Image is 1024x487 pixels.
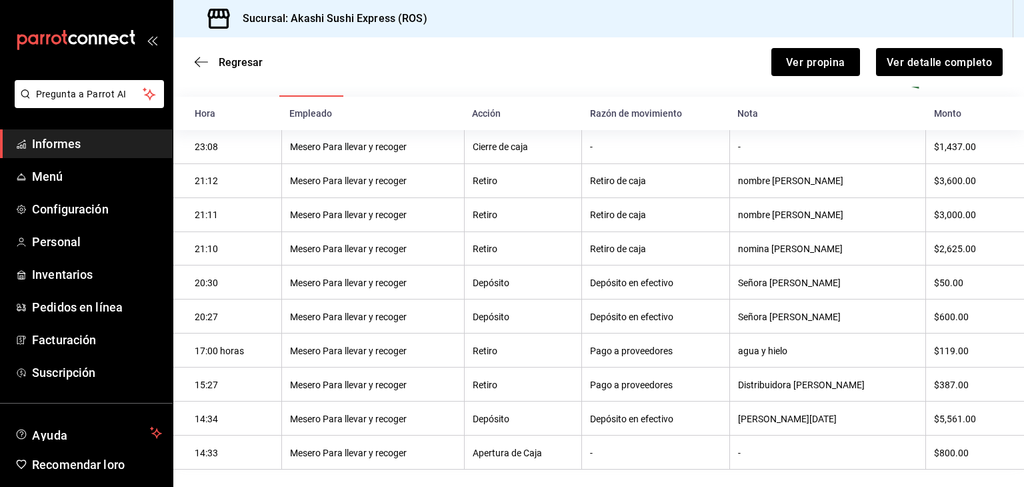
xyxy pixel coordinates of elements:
[934,109,961,119] font: Monto
[473,346,497,356] font: Retiro
[195,380,218,390] font: 15:27
[473,312,509,322] font: Depósito
[290,210,407,221] font: Mesero Para llevar y recoger
[195,243,218,254] font: 21:10
[590,312,673,322] font: Depósito en efectivo
[32,169,63,183] font: Menú
[195,346,244,356] font: 17:00 horas
[738,380,865,390] font: Distribuidora [PERSON_NAME]
[9,97,164,111] a: Pregunta a Parrot AI
[473,142,528,153] font: Cierre de caja
[771,48,860,76] button: Ver propina
[590,243,646,254] font: Retiro de caja
[290,142,407,153] font: Mesero Para llevar y recoger
[934,380,969,390] font: $387.00
[738,414,837,424] font: [PERSON_NAME][DATE]
[15,80,164,108] button: Pregunta a Parrot AI
[738,312,841,322] font: Señora [PERSON_NAME]
[290,414,407,424] font: Mesero Para llevar y recoger
[590,142,593,153] font: -
[289,109,332,119] font: Empleado
[473,414,509,424] font: Depósito
[147,35,157,45] button: abrir_cajón_menú
[473,380,497,390] font: Retiro
[290,448,407,458] font: Mesero Para llevar y recoger
[195,142,218,153] font: 23:08
[290,278,407,288] font: Mesero Para llevar y recoger
[738,176,843,187] font: nombre [PERSON_NAME]
[590,109,682,119] font: Razón de movimiento
[32,458,125,472] font: Recomendar loro
[738,142,741,153] font: -
[738,278,841,288] font: Señora [PERSON_NAME]
[32,235,81,249] font: Personal
[290,346,407,356] font: Mesero Para llevar y recoger
[243,12,427,25] font: Sucursal: Akashi Sushi Express (ROS)
[473,448,542,458] font: Apertura de Caja
[934,278,963,288] font: $50.00
[195,448,218,458] font: 14:33
[590,380,673,390] font: Pago a proveedores
[32,202,109,216] font: Configuración
[473,243,497,254] font: Retiro
[590,176,646,187] font: Retiro de caja
[934,448,969,458] font: $800.00
[590,278,673,288] font: Depósito en efectivo
[738,448,741,458] font: -
[290,312,407,322] font: Mesero Para llevar y recoger
[195,109,215,119] font: Hora
[934,176,976,187] font: $3,600.00
[32,333,96,347] font: Facturación
[290,176,407,187] font: Mesero Para llevar y recoger
[887,55,992,68] font: Ver detalle completo
[786,55,845,68] font: Ver propina
[195,312,218,322] font: 20:27
[472,109,501,119] font: Acción
[32,137,81,151] font: Informes
[738,243,843,254] font: nomina [PERSON_NAME]
[32,300,123,314] font: Pedidos en línea
[36,89,127,99] font: Pregunta a Parrot AI
[473,176,497,187] font: Retiro
[473,278,509,288] font: Depósito
[195,278,218,288] font: 20:30
[934,210,976,221] font: $3,000.00
[934,142,976,153] font: $1,437.00
[32,366,95,380] font: Suscripción
[737,109,758,119] font: Nota
[290,243,407,254] font: Mesero Para llevar y recoger
[590,448,593,458] font: -
[934,346,969,356] font: $119.00
[934,414,976,424] font: $5,561.00
[738,210,843,221] font: nombre [PERSON_NAME]
[590,210,646,221] font: Retiro de caja
[195,176,218,187] font: 21:12
[32,428,68,442] font: Ayuda
[195,56,263,69] button: Regresar
[290,380,407,390] font: Mesero Para llevar y recoger
[219,56,263,69] font: Regresar
[934,312,969,322] font: $600.00
[738,346,787,356] font: agua y hielo
[195,210,218,221] font: 21:11
[590,414,673,424] font: Depósito en efectivo
[590,346,673,356] font: Pago a proveedores
[473,210,497,221] font: Retiro
[195,414,218,424] font: 14:34
[876,48,1003,76] button: Ver detalle completo
[32,268,93,282] font: Inventarios
[934,243,976,254] font: $2,625.00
